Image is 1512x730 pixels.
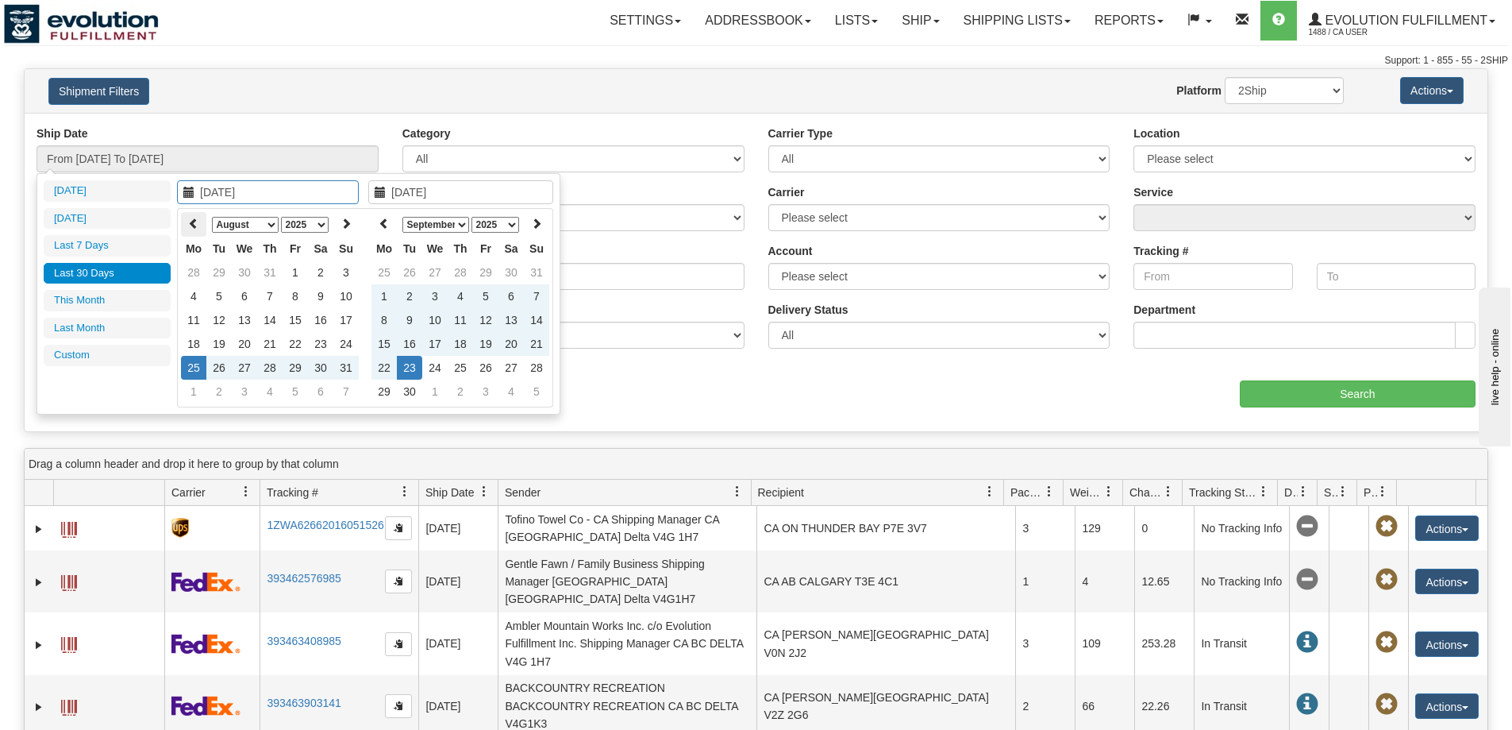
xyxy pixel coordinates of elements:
td: 31 [257,261,283,284]
label: Carrier [768,184,805,200]
li: Last 30 Days [44,263,171,284]
td: CA [PERSON_NAME][GEOGRAPHIC_DATA] V0N 2J2 [756,612,1015,674]
a: Carrier filter column settings [233,478,260,505]
li: [DATE] [44,180,171,202]
span: Shipment Issues [1324,485,1337,500]
td: 31 [333,356,359,380]
th: Su [333,237,359,261]
td: 28 [524,356,549,380]
td: 2 [206,380,232,404]
a: Tracking Status filter column settings [1250,478,1277,505]
th: Sa [498,237,524,261]
span: Pickup Not Assigned [1375,516,1398,538]
img: 8 - UPS [171,518,188,538]
td: 21 [524,332,549,356]
td: 28 [257,356,283,380]
button: Copy to clipboard [385,516,412,540]
label: Ship Date [37,126,88,141]
span: No Tracking Info [1296,516,1318,538]
td: 5 [283,380,308,404]
button: Copy to clipboard [385,694,412,718]
td: 12 [206,308,232,332]
img: 2 - FedEx Express® [171,572,240,592]
a: Label [61,630,77,655]
td: [DATE] [418,550,498,612]
li: This Month [44,290,171,311]
td: 6 [498,284,524,308]
td: 1 [371,284,397,308]
td: [DATE] [418,506,498,550]
td: 1 [1015,550,1075,612]
td: 109 [1075,612,1134,674]
td: 30 [397,380,422,404]
td: No Tracking Info [1194,506,1289,550]
td: 29 [206,261,232,284]
td: 20 [232,332,257,356]
label: Platform [1176,83,1222,98]
td: 13 [498,308,524,332]
td: 28 [448,261,473,284]
li: Custom [44,345,171,366]
button: Copy to clipboard [385,570,412,593]
td: 3 [422,284,448,308]
a: Recipient filter column settings [976,478,1003,505]
span: Weight [1070,485,1103,500]
td: 23 [397,356,422,380]
a: Expand [31,699,47,715]
span: Evolution Fulfillment [1322,14,1487,27]
th: We [232,237,257,261]
button: Actions [1415,693,1479,719]
td: 16 [308,308,333,332]
a: Lists [823,1,890,41]
td: 12.65 [1134,550,1194,612]
td: 26 [397,261,422,284]
td: 21 [257,332,283,356]
a: Pickup Status filter column settings [1369,478,1396,505]
span: Packages [1010,485,1044,500]
td: 29 [473,261,498,284]
td: 9 [397,308,422,332]
td: 7 [524,284,549,308]
a: Expand [31,574,47,590]
span: Tracking # [267,485,318,500]
span: No Tracking Info [1296,569,1318,591]
a: Shipment Issues filter column settings [1329,478,1356,505]
td: 26 [206,356,232,380]
th: Sa [308,237,333,261]
td: 3 [333,261,359,284]
a: Charge filter column settings [1155,478,1182,505]
button: Actions [1415,516,1479,541]
td: 2 [308,261,333,284]
td: 5 [473,284,498,308]
td: 27 [422,261,448,284]
span: Ship Date [425,485,474,500]
a: Delivery Status filter column settings [1290,478,1317,505]
button: Actions [1415,569,1479,594]
div: grid grouping header [25,449,1487,480]
td: 4 [257,380,283,404]
a: Evolution Fulfillment 1488 / CA User [1297,1,1507,41]
a: 393462576985 [267,572,340,585]
th: Tu [397,237,422,261]
th: Fr [283,237,308,261]
td: 5 [524,380,549,404]
td: 17 [333,308,359,332]
td: 14 [524,308,549,332]
td: 29 [371,380,397,404]
td: 22 [371,356,397,380]
td: 7 [257,284,283,308]
a: Weight filter column settings [1095,478,1122,505]
span: In Transit [1296,632,1318,654]
td: CA AB CALGARY T3E 4C1 [756,550,1015,612]
td: 28 [181,261,206,284]
a: Ship Date filter column settings [471,478,498,505]
td: 25 [448,356,473,380]
a: Label [61,568,77,593]
a: Addressbook [693,1,823,41]
th: We [422,237,448,261]
img: 2 - FedEx Express® [171,634,240,654]
iframe: chat widget [1475,284,1510,446]
a: Reports [1083,1,1175,41]
td: In Transit [1194,612,1289,674]
td: 29 [283,356,308,380]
